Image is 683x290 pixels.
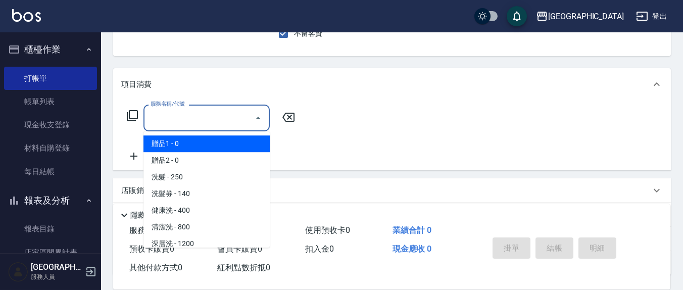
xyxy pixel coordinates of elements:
a: 每日結帳 [4,160,97,183]
p: 服務人員 [31,272,82,281]
a: 打帳單 [4,67,97,90]
button: Close [250,110,266,126]
a: 店家區間累計表 [4,241,97,264]
span: 贈品1 - 0 [143,135,270,152]
label: 服務名稱/代號 [151,100,184,108]
span: 洗髮 - 250 [143,169,270,185]
div: 項目消費 [113,68,671,101]
span: 預收卡販賣 0 [129,244,174,254]
h5: [GEOGRAPHIC_DATA] [31,262,82,272]
div: 預收卡販賣 [113,203,671,227]
span: 會員卡販賣 0 [217,244,262,254]
span: 深層洗 - 1200 [143,235,270,252]
span: 使用預收卡 0 [305,225,350,235]
a: 材料自購登錄 [4,136,97,160]
span: 紅利點數折抵 0 [217,263,270,272]
p: 項目消費 [121,79,152,90]
span: 服務消費 0 [129,225,166,235]
span: 清潔洗 - 800 [143,219,270,235]
span: 健康洗 - 400 [143,202,270,219]
img: Logo [12,9,41,22]
button: 報表及分析 [4,187,97,214]
a: 報表目錄 [4,217,97,240]
button: save [507,6,527,26]
div: [GEOGRAPHIC_DATA] [548,10,624,23]
p: 店販銷售 [121,185,152,196]
a: 帳單列表 [4,90,97,113]
span: 其他付款方式 0 [129,263,182,272]
span: 業績合計 0 [393,225,431,235]
span: 現金應收 0 [393,244,431,254]
button: 櫃檯作業 [4,36,97,63]
button: 登出 [632,7,671,26]
span: 扣入金 0 [305,244,334,254]
button: [GEOGRAPHIC_DATA] [532,6,628,27]
p: 隱藏業績明細 [130,210,176,221]
span: 洗髮券 - 140 [143,185,270,202]
a: 現金收支登錄 [4,113,97,136]
div: 店販銷售 [113,178,671,203]
span: 贈品2 - 0 [143,152,270,169]
span: 不留客資 [294,28,322,39]
img: Person [8,262,28,282]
